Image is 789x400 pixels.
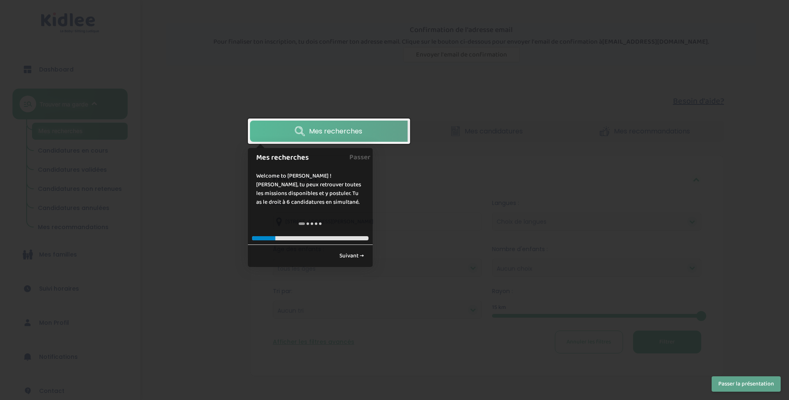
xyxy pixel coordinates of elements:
[712,376,781,392] button: Passer la présentation
[248,163,373,215] div: Welcome to [PERSON_NAME] ! [PERSON_NAME], tu peux retrouver toutes les missions disponibles et y ...
[349,148,371,167] a: Passer
[335,249,369,263] a: Suivant →
[256,152,354,163] h1: Mes recherches
[250,121,408,142] a: Mes recherches
[309,126,362,136] span: Mes recherches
